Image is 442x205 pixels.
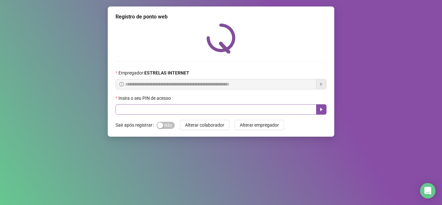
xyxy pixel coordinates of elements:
[119,82,124,86] span: info-circle
[240,121,279,129] span: Alterar empregador
[185,121,224,129] span: Alterar colaborador
[420,183,436,199] div: Open Intercom Messenger
[144,70,189,75] strong: ESTRELAS INTERNET
[118,69,189,76] span: Empregador :
[319,107,324,112] span: caret-right
[116,13,326,21] div: Registro de ponto web
[116,95,175,102] label: Insira o seu PIN de acesso
[180,120,229,130] button: Alterar colaborador
[206,23,236,53] img: QRPoint
[116,120,157,130] label: Sair após registrar
[235,120,284,130] button: Alterar empregador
